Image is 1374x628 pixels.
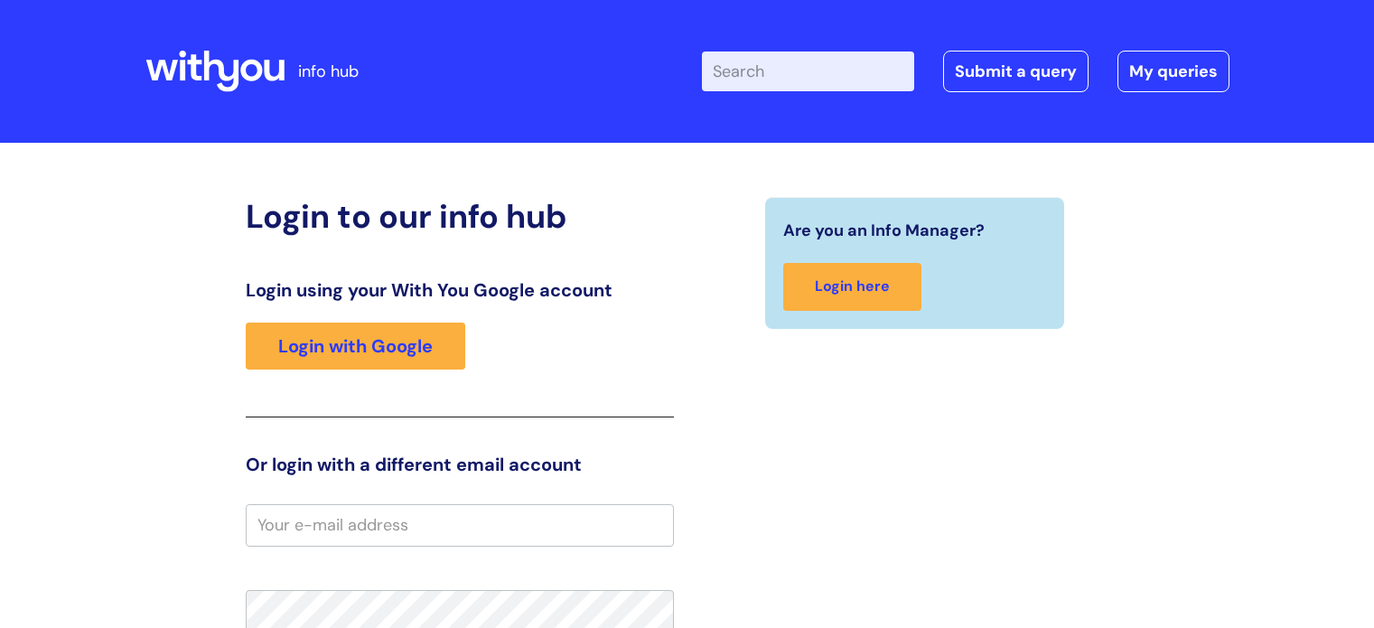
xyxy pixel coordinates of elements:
[246,279,674,301] h3: Login using your With You Google account
[246,197,674,236] h2: Login to our info hub
[1117,51,1229,92] a: My queries
[783,263,921,311] a: Login here
[702,52,914,91] input: Search
[246,454,674,475] h3: Or login with a different email account
[783,216,985,245] span: Are you an Info Manager?
[246,504,674,546] input: Your e-mail address
[943,51,1089,92] a: Submit a query
[298,57,359,86] p: info hub
[246,323,465,370] a: Login with Google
